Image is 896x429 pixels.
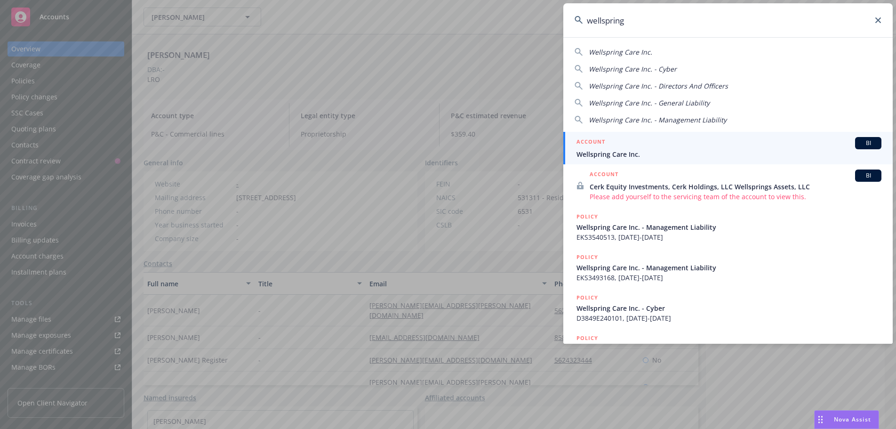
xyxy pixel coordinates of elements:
span: Nova Assist [834,415,871,423]
button: Nova Assist [814,410,879,429]
a: POLICYWellspring Care Inc. - Management LiabilityEKS3540513, [DATE]-[DATE] [563,207,893,247]
span: Wellspring Care Inc. - General Liability [589,98,710,107]
span: Cerk Equity Investments, Cerk Holdings, LLC Wellsprings Assets, LLC [590,182,881,192]
span: Wellspring Care Inc. [589,48,652,57]
span: Please add yourself to the servicing team of the account to view this. [590,192,881,202]
span: D3849E240101, [DATE]-[DATE] [576,313,881,323]
span: EKS3540513, [DATE]-[DATE] [576,232,881,242]
span: Wellspring Care Inc. - Directors And Officers [589,81,728,90]
a: POLICYWellspring Care Inc. - Management LiabilityEKS3493168, [DATE]-[DATE] [563,247,893,288]
span: Wellspring Care Inc. - Management Liability [576,222,881,232]
span: BI [859,139,878,147]
h5: ACCOUNT [576,137,605,148]
h5: POLICY [576,252,598,262]
span: Wellspring Care Inc. - Cyber [576,303,881,313]
a: POLICYWellspring Care Inc. - CyberD3849E240101, [DATE]-[DATE] [563,288,893,328]
h5: ACCOUNT [590,170,618,181]
input: Search... [563,3,893,37]
span: Wellspring Care Inc. [576,149,881,159]
span: EKS3493168, [DATE]-[DATE] [576,273,881,283]
a: ACCOUNTBICerk Equity Investments, Cerk Holdings, LLC Wellsprings Assets, LLCPlease add yourself t... [563,164,893,207]
span: Wellspring Care Inc. - Cyber [589,65,677,73]
h5: POLICY [576,212,598,221]
h5: POLICY [576,293,598,302]
h5: POLICY [576,333,598,343]
span: Wellspring Care Inc. - Management Liability [589,115,727,124]
span: BI [859,171,878,180]
a: ACCOUNTBIWellspring Care Inc. [563,132,893,164]
span: Wellspring Care Inc. - Management Liability [576,263,881,273]
a: POLICY [563,328,893,369]
div: Drag to move [815,411,826,429]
